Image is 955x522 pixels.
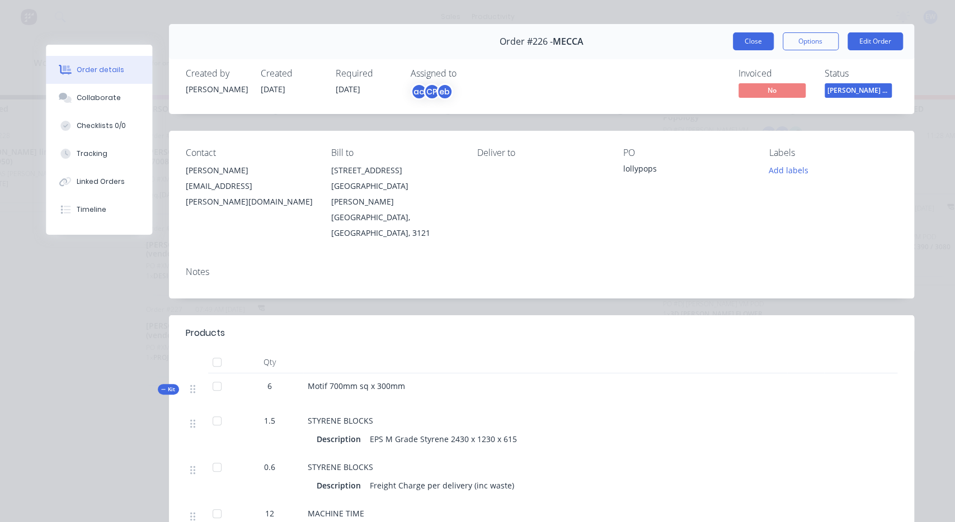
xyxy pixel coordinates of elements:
div: Created [261,68,322,79]
span: Motif 700mm sq x 300mm [308,381,405,391]
button: [PERSON_NAME] - DESIGN [825,83,892,100]
button: Timeline [46,196,152,224]
div: Bill to [331,148,459,158]
span: 1.5 [264,415,275,426]
div: [EMAIL_ADDRESS][PERSON_NAME][DOMAIN_NAME] [186,178,314,210]
div: PO [623,148,751,158]
div: Tracking [77,149,107,159]
div: [STREET_ADDRESS][GEOGRAPHIC_DATA][PERSON_NAME][GEOGRAPHIC_DATA], [GEOGRAPHIC_DATA], 3121 [331,163,459,241]
span: [PERSON_NAME] - DESIGN [825,83,892,97]
span: Order #226 - [500,36,553,47]
button: Edit Order [848,32,903,50]
span: [DATE] [261,84,285,94]
span: [DATE] [336,84,360,94]
div: Required [336,68,397,79]
div: Status [825,68,897,79]
span: 6 [267,380,272,392]
div: Products [186,326,225,340]
span: 0.6 [264,461,275,473]
div: lollypops [623,163,751,178]
button: Linked Orders [46,168,152,196]
div: Kit [158,384,179,395]
div: Labels [769,148,897,158]
div: Order details [77,65,124,75]
button: Collaborate [46,84,152,112]
button: Close [733,32,774,50]
div: CP [424,83,440,100]
div: Notes [186,267,897,277]
button: Order details [46,56,152,84]
div: Description [317,477,365,493]
div: Checklists 0/0 [77,121,126,131]
button: acCPeb [411,83,453,100]
div: EPS M Grade Styrene 2430 x 1230 x 615 [365,431,521,447]
button: Tracking [46,140,152,168]
div: [PERSON_NAME] [186,163,314,178]
div: Freight Charge per delivery (inc waste) [365,477,519,493]
div: Linked Orders [77,177,125,187]
div: Created by [186,68,247,79]
div: Timeline [77,205,106,215]
div: Description [317,431,365,447]
span: Kit [161,385,176,393]
span: STYRENE BLOCKS [308,415,373,426]
button: Options [783,32,839,50]
div: ac [411,83,427,100]
div: Collaborate [77,93,121,103]
div: Assigned to [411,68,523,79]
span: MACHINE TIME [308,508,364,519]
span: STYRENE BLOCKS [308,462,373,472]
button: Checklists 0/0 [46,112,152,140]
div: [PERSON_NAME][EMAIL_ADDRESS][PERSON_NAME][DOMAIN_NAME] [186,163,314,210]
div: eb [436,83,453,100]
div: Invoiced [738,68,811,79]
div: [GEOGRAPHIC_DATA][PERSON_NAME][GEOGRAPHIC_DATA], [GEOGRAPHIC_DATA], 3121 [331,178,459,241]
button: Add labels [763,163,815,178]
span: MECCA [553,36,584,47]
span: 12 [265,507,274,519]
div: Deliver to [477,148,605,158]
div: Contact [186,148,314,158]
span: No [738,83,806,97]
div: Qty [236,351,303,373]
div: [STREET_ADDRESS] [331,163,459,178]
div: [PERSON_NAME] [186,83,247,95]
